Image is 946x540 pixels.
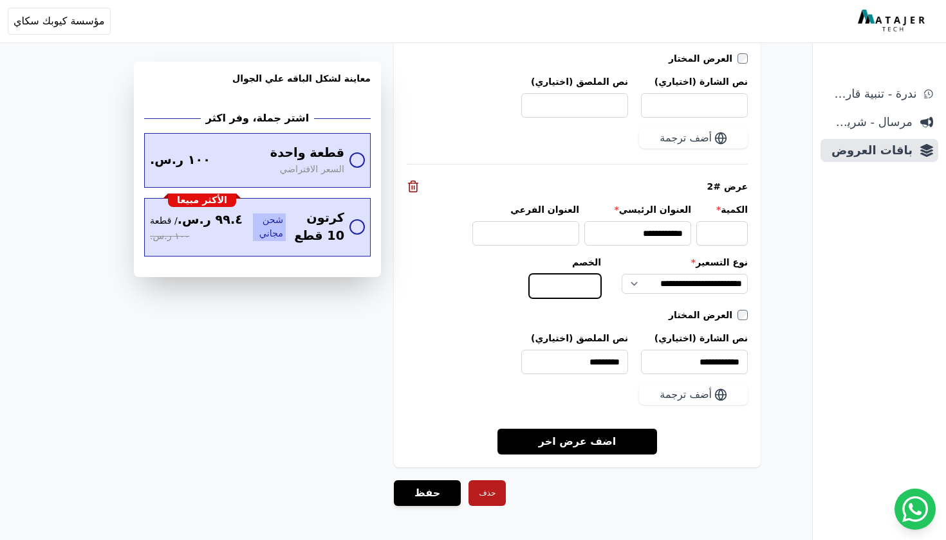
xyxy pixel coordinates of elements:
span: أضف ترجمة [660,130,712,146]
label: نص الشارة (اختياري) [641,75,748,88]
button: أضف ترجمة [639,128,748,148]
label: نص الملصق (اختياري) [521,75,628,88]
span: مؤسسة كيوبك سكاي [14,14,105,29]
button: حذف [468,480,506,506]
bdi: / قطعة [150,215,178,226]
span: ١٠٠ ر.س. [150,151,210,170]
div: عرض #2 [407,180,748,193]
span: قطعة واحدة [270,144,344,163]
h3: معاينة لشكل الباقه علي الجوال [144,72,371,100]
span: مرسال - شريط دعاية [826,113,913,131]
span: أضف ترجمة [660,387,712,402]
label: الخصم [529,256,601,269]
label: الكمية [696,203,748,216]
span: ٩٩.٤ ر.س. [150,211,243,230]
label: العنوان الفرعي [472,203,579,216]
label: العرض المختار [669,309,737,321]
img: MatajerTech Logo [858,10,928,33]
div: الأكثر مبيعا [168,194,236,208]
span: ندرة - تنبية قارب علي النفاذ [826,85,916,103]
button: حفظ [394,480,461,506]
label: العنوان الرئيسي [584,203,691,216]
label: نوع التسعير [622,256,748,269]
span: شحن مجاني [253,213,286,241]
label: نص الشارة (اختياري) [641,332,748,345]
label: نص الملصق (اختياري) [521,332,628,345]
button: أضف ترجمة [639,384,748,405]
span: السعر الافتراضي [280,163,344,177]
span: باقات العروض [826,141,913,159]
h2: اشتر جملة، وفر اكثر [206,111,310,126]
label: العرض المختار [669,52,737,65]
button: مؤسسة كيوبك سكاي [8,8,111,35]
a: اضف عرض اخر [497,428,658,455]
span: كرتون 10 قطع [291,209,344,246]
span: ١٠٠ ر.س. [150,230,189,244]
